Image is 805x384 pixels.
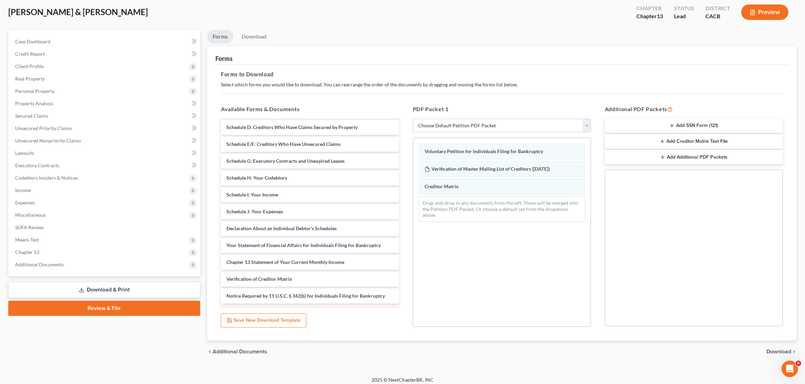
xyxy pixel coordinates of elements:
span: Schedule E/F: Creditors Who Have Unsecured Claims [226,141,340,147]
span: Unsecured Nonpriority Claims [15,138,81,143]
a: Secured Claims [10,110,200,122]
a: Unsecured Nonpriority Claims [10,135,200,147]
div: Forms [215,54,233,63]
span: Executory Contracts [15,162,59,168]
h5: Available Forms & Documents [221,105,399,113]
span: Your Statement of Financial Affairs for Individuals Filing for Bankruptcy [226,242,381,248]
a: Case Dashboard [10,35,200,48]
span: Voluntary Petition for Individuals Filing for Bankruptcy [425,148,543,154]
button: Add Additional PDF Packets [605,150,783,164]
div: Chapter [636,12,663,20]
span: Credit Report [15,51,45,57]
iframe: Intercom live chat [782,361,798,377]
button: Add SSN Form (121) [605,119,783,133]
button: Save New Download Template [221,313,306,328]
span: [PERSON_NAME] & [PERSON_NAME] [8,7,148,17]
button: Preview [741,4,788,20]
span: Real Property [15,76,45,82]
span: Personal Property [15,88,54,94]
div: Chapter [636,4,663,12]
div: Status [674,4,694,12]
span: SOFA Review [15,224,44,230]
span: Unsecured Priority Claims [15,125,72,131]
span: Declaration About an Individual Debtor's Schedules [226,225,337,231]
div: Drag-and-drop in any documents from the left. These will be merged into the Petition PDF Packet. ... [419,196,585,222]
span: Client Profile [15,63,44,69]
button: Download chevron_right [766,349,797,354]
span: Means Test [15,237,39,243]
span: Chapter 13 Statement of Your Current Monthly Income [226,259,344,265]
span: Secured Claims [15,113,48,119]
h5: Forms to Download [221,70,783,78]
span: Codebtors Insiders & Notices [15,175,78,181]
span: Additional Documents [15,262,64,267]
a: Download & Print [8,282,200,298]
span: Schedule H: Your Codebtors [226,175,287,181]
div: CACB [705,12,730,20]
a: SOFA Review [10,221,200,234]
div: Lead [674,12,694,20]
span: Case Dashboard [15,39,50,44]
span: Schedule I: Your Income [226,192,278,198]
div: District [705,4,730,12]
span: Miscellaneous [15,212,46,218]
a: Unsecured Priority Claims [10,122,200,135]
span: Download [766,349,791,354]
button: Add Creditor Matrix Text File [605,134,783,149]
span: Additional Documents [213,349,267,354]
a: Lawsuits [10,147,200,159]
span: Schedule J: Your Expenses [226,209,283,214]
p: Select which forms you would like to download. You can rearrange the order of the documents by dr... [221,81,783,88]
i: chevron_left [207,349,213,354]
span: Notice Required by 11 U.S.C. § 342(b) for Individuals Filing for Bankruptcy [226,293,385,299]
span: Verification of Master Mailing List of Creditors ([DATE]) [431,166,550,172]
span: Chapter 13 [15,249,39,255]
a: Credit Report [10,48,200,60]
span: Creditor Matrix [425,183,459,189]
span: Lawsuits [15,150,34,156]
span: Expenses [15,200,35,205]
span: Verification of Creditor Matrix [226,276,292,282]
span: 13 [657,13,663,19]
a: Download [236,30,272,43]
a: chevron_left Additional Documents [207,349,267,354]
a: Forms [207,30,233,43]
a: Review & File [8,301,200,316]
span: 6 [796,361,801,366]
span: Schedule D: Creditors Who Have Claims Secured by Property [226,124,358,130]
a: Property Analysis [10,97,200,110]
i: chevron_right [791,349,797,354]
span: Schedule G: Executory Contracts and Unexpired Leases [226,158,345,164]
a: Executory Contracts [10,159,200,172]
span: Income [15,187,31,193]
span: Property Analysis [15,100,53,106]
h5: Additional PDF Packets [605,105,783,113]
h5: PDF Packet 1 [413,105,591,113]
